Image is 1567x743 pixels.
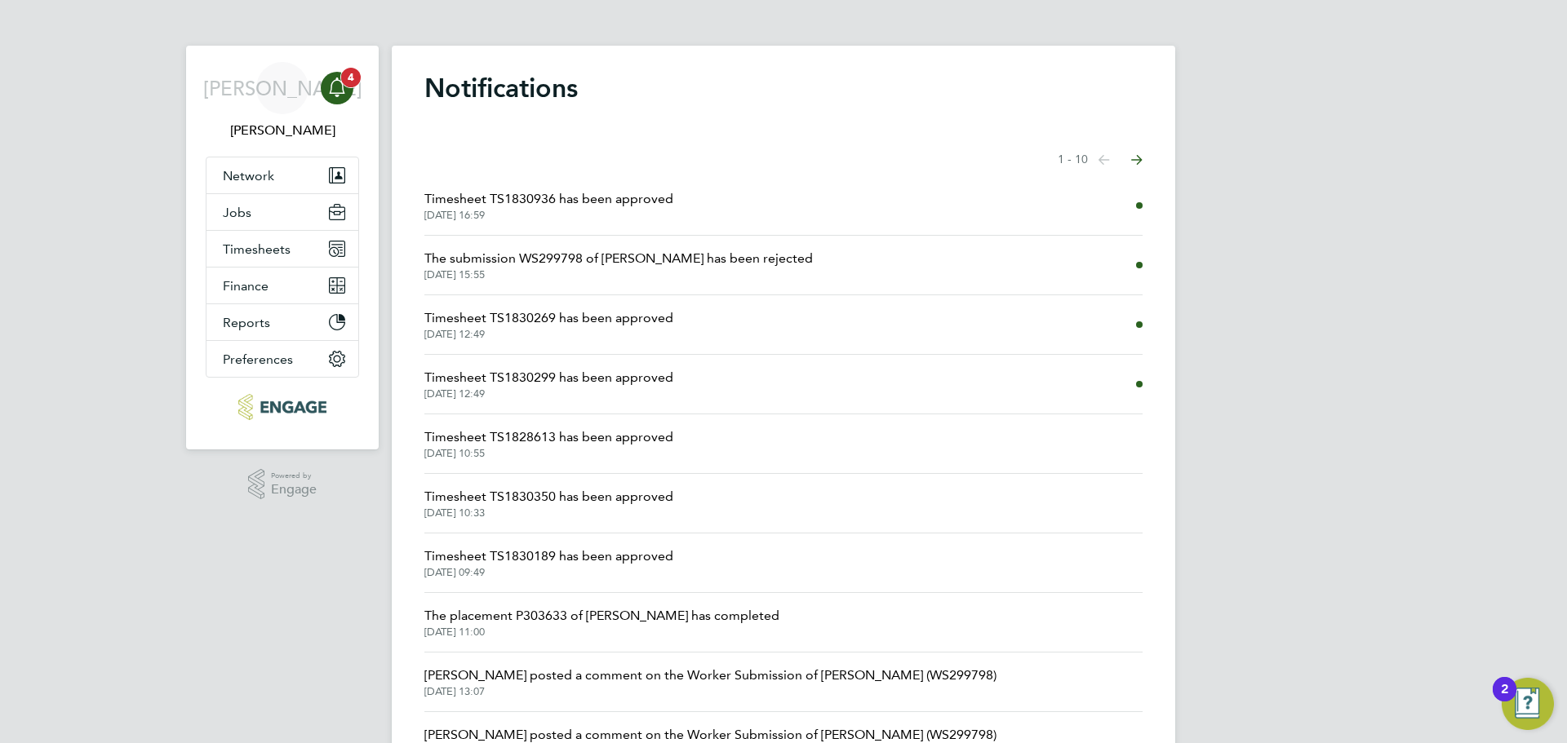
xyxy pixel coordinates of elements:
[424,546,673,579] a: Timesheet TS1830189 has been approved[DATE] 09:49
[1502,678,1554,730] button: Open Resource Center, 2 new notifications
[223,205,251,220] span: Jobs
[206,268,358,303] button: Finance
[1058,144,1143,176] nav: Select page of notifications list
[206,304,358,340] button: Reports
[223,168,274,184] span: Network
[424,189,673,222] a: Timesheet TS1830936 has been approved[DATE] 16:59
[206,62,359,140] a: [PERSON_NAME][PERSON_NAME]
[424,626,779,639] span: [DATE] 11:00
[206,231,358,267] button: Timesheets
[206,194,358,230] button: Jobs
[424,249,813,268] span: The submission WS299798 of [PERSON_NAME] has been rejected
[341,68,361,87] span: 4
[424,249,813,281] a: The submission WS299798 of [PERSON_NAME] has been rejected[DATE] 15:55
[223,352,293,367] span: Preferences
[321,62,353,114] a: 4
[424,685,997,698] span: [DATE] 13:07
[271,483,317,497] span: Engage
[424,487,673,520] a: Timesheet TS1830350 has been approved[DATE] 10:33
[424,308,673,341] a: Timesheet TS1830269 has been approved[DATE] 12:49
[424,606,779,639] a: The placement P303633 of [PERSON_NAME] has completed[DATE] 11:00
[424,606,779,626] span: The placement P303633 of [PERSON_NAME] has completed
[424,189,673,209] span: Timesheet TS1830936 has been approved
[1501,689,1508,710] div: 2
[424,268,813,281] span: [DATE] 15:55
[424,387,673,400] span: [DATE] 12:49
[424,666,997,698] a: [PERSON_NAME] posted a comment on the Worker Submission of [PERSON_NAME] (WS299798)[DATE] 13:07
[424,427,673,447] span: Timesheet TS1828613 has been approved
[238,394,326,420] img: morganhunt-logo-retina.png
[424,487,673,506] span: Timesheet TS1830350 has been approved
[424,447,673,460] span: [DATE] 10:55
[206,394,359,420] a: Go to home page
[424,427,673,460] a: Timesheet TS1828613 has been approved[DATE] 10:55
[424,209,673,222] span: [DATE] 16:59
[424,308,673,328] span: Timesheet TS1830269 has been approved
[1058,152,1088,168] span: 1 - 10
[223,278,269,294] span: Finance
[186,46,379,449] nav: Main navigation
[248,469,317,500] a: Powered byEngage
[271,469,317,483] span: Powered by
[203,77,362,99] span: [PERSON_NAME]
[424,328,673,341] span: [DATE] 12:49
[223,315,270,330] span: Reports
[206,121,359,140] span: Jerin Aktar
[424,566,673,579] span: [DATE] 09:49
[424,72,1143,104] h1: Notifications
[424,368,673,387] span: Timesheet TS1830299 has been approved
[424,666,997,685] span: [PERSON_NAME] posted a comment on the Worker Submission of [PERSON_NAME] (WS299798)
[206,341,358,377] button: Preferences
[424,546,673,566] span: Timesheet TS1830189 has been approved
[206,157,358,193] button: Network
[424,506,673,520] span: [DATE] 10:33
[424,368,673,400] a: Timesheet TS1830299 has been approved[DATE] 12:49
[223,241,291,257] span: Timesheets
